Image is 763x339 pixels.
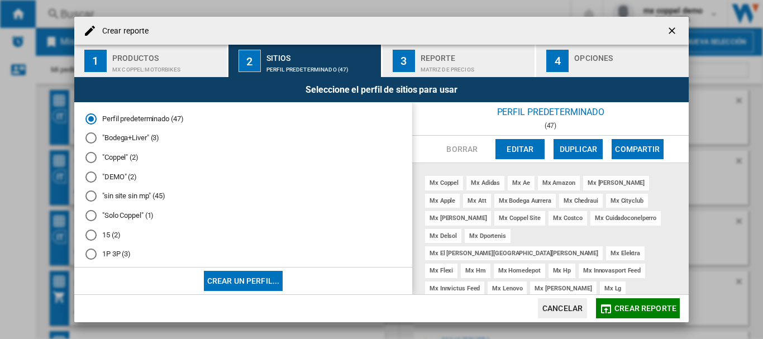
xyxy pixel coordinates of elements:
button: 2 Sitios Perfil predeterminado (47) [228,45,382,77]
div: Opciones [574,49,684,61]
div: mx coppel [425,176,463,190]
button: Duplicar [554,139,603,159]
div: mx hp [549,264,576,278]
div: mx delsol [425,229,461,243]
button: getI18NText('BUTTONS.CLOSE_DIALOG') [662,20,684,42]
div: (47) [412,122,689,130]
div: mx hm [461,264,490,278]
md-radio-button: "DEMO" (2) [85,171,401,182]
button: Cancelar [538,298,587,318]
div: mx [PERSON_NAME] [530,281,596,295]
md-radio-button: 15 (2) [85,230,401,240]
div: mx el [PERSON_NAME][GEOGRAPHIC_DATA][PERSON_NAME] [425,246,603,260]
div: mx amazon [538,176,580,190]
md-radio-button: "Coppel" (2) [85,152,401,163]
div: mx att [463,194,490,208]
md-radio-button: Perfil predeterminado (47) [85,113,401,124]
md-radio-button: "Solo Coppel" (1) [85,211,401,221]
button: Crear un perfil... [204,271,283,291]
h4: Crear reporte [97,26,149,37]
div: mx costco [549,211,587,225]
div: 2 [239,50,261,72]
div: Matriz de precios [421,61,531,73]
div: mx coppel site [494,211,545,225]
div: Perfil predeterminado (47) [266,61,376,73]
button: Crear reporte [596,298,680,318]
div: Seleccione el perfil de sitios para usar [74,77,689,102]
div: 1 [84,50,107,72]
md-radio-button: "sin site sin mp" (45) [85,191,401,202]
md-radio-button: "Bodega+Liver" (3) [85,133,401,144]
button: 3 Reporte Matriz de precios [383,45,536,77]
div: MX COPPEL:Motorbikes [112,61,222,73]
div: mx innvictus feed [425,281,484,295]
div: mx [PERSON_NAME] [425,211,491,225]
div: Productos [112,49,222,61]
div: Reporte [421,49,531,61]
div: mx innovasport feed [579,264,645,278]
div: mx cityclub [606,194,648,208]
div: mx homedepot [494,264,545,278]
div: mx lg [600,281,626,295]
button: Editar [495,139,545,159]
button: Compartir [612,139,663,159]
div: 3 [393,50,415,72]
div: mx flexi [425,264,457,278]
div: mx cuidadoconelperro [590,211,661,225]
button: Borrar [437,139,487,159]
div: mx adidas [466,176,504,190]
md-radio-button: 1P 3P (3) [85,249,401,260]
div: mx bodega aurrera [494,194,556,208]
div: mx ae [508,176,535,190]
div: Sitios [266,49,376,61]
div: mx elektra [606,246,645,260]
span: Crear reporte [614,304,676,313]
ng-md-icon: getI18NText('BUTTONS.CLOSE_DIALOG') [666,25,680,39]
div: Perfil predeterminado [412,102,689,122]
div: 4 [546,50,569,72]
div: mx [PERSON_NAME] [583,176,649,190]
div: mx lenovo [488,281,527,295]
button: 4 Opciones [536,45,689,77]
div: mx apple [425,194,460,208]
div: mx chedraui [559,194,603,208]
div: mx dportenis [465,229,511,243]
button: 1 Productos MX COPPEL:Motorbikes [74,45,228,77]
